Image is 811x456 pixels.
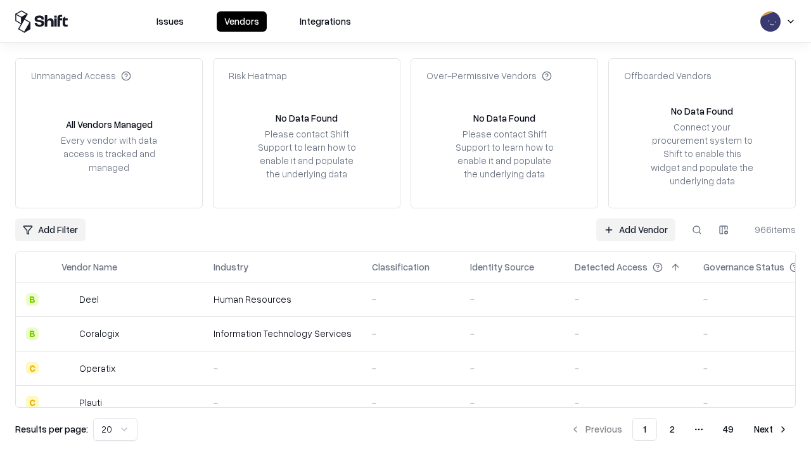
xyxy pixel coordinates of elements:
[470,260,534,274] div: Identity Source
[214,362,352,375] div: -
[703,260,784,274] div: Governance Status
[26,396,39,408] div: C
[214,293,352,306] div: Human Resources
[79,396,102,409] div: Plauti
[292,11,359,32] button: Integrations
[624,69,712,82] div: Offboarded Vendors
[671,104,733,118] div: No Data Found
[575,260,648,274] div: Detected Access
[61,396,74,408] img: Plauti
[745,223,796,236] div: 966 items
[470,327,554,340] div: -
[66,118,153,131] div: All Vendors Managed
[79,293,99,306] div: Deel
[746,418,796,441] button: Next
[372,293,450,306] div: -
[563,418,796,441] nav: pagination
[575,362,683,375] div: -
[229,69,287,82] div: Risk Heatmap
[575,293,683,306] div: -
[372,396,450,409] div: -
[452,127,557,181] div: Please contact Shift Support to learn how to enable it and populate the underlying data
[214,260,248,274] div: Industry
[26,327,39,340] div: B
[217,11,267,32] button: Vendors
[26,362,39,374] div: C
[372,327,450,340] div: -
[470,396,554,409] div: -
[61,260,117,274] div: Vendor Name
[632,418,657,441] button: 1
[372,260,430,274] div: Classification
[660,418,685,441] button: 2
[713,418,744,441] button: 49
[61,293,74,306] img: Deel
[276,111,338,125] div: No Data Found
[15,218,86,241] button: Add Filter
[473,111,535,125] div: No Data Found
[470,293,554,306] div: -
[61,362,74,374] img: Operatix
[79,327,119,340] div: Coralogix
[575,396,683,409] div: -
[149,11,191,32] button: Issues
[15,422,88,436] p: Results per page:
[575,327,683,340] div: -
[214,327,352,340] div: Information Technology Services
[214,396,352,409] div: -
[372,362,450,375] div: -
[470,362,554,375] div: -
[56,134,162,174] div: Every vendor with data access is tracked and managed
[426,69,552,82] div: Over-Permissive Vendors
[649,120,755,187] div: Connect your procurement system to Shift to enable this widget and populate the underlying data
[26,293,39,306] div: B
[254,127,359,181] div: Please contact Shift Support to learn how to enable it and populate the underlying data
[61,327,74,340] img: Coralogix
[31,69,131,82] div: Unmanaged Access
[596,218,675,241] a: Add Vendor
[79,362,115,375] div: Operatix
